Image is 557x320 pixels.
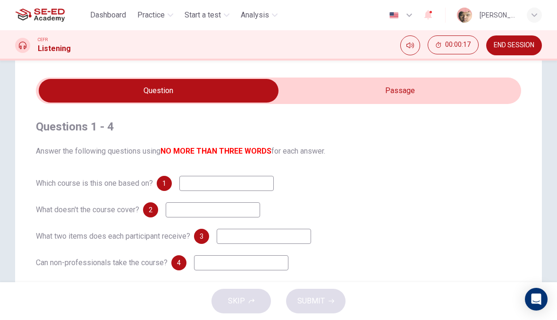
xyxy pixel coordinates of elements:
[160,147,271,156] b: NO MORE THAN THREE WORDS
[185,9,221,21] span: Start a test
[36,119,521,134] h4: Questions 1 - 4
[388,12,400,19] img: en
[36,258,168,267] span: Can non-professionals take the course?
[36,205,139,214] span: What doesn't the course cover?
[200,233,203,240] span: 3
[181,7,233,24] button: Start a test
[38,36,48,43] span: CEFR
[400,35,420,55] div: Mute
[480,9,515,21] div: [PERSON_NAME]
[494,42,534,49] span: END SESSION
[36,146,521,157] span: Answer the following questions using for each answer.
[134,7,177,24] button: Practice
[15,6,86,25] a: SE-ED Academy logo
[241,9,269,21] span: Analysis
[137,9,165,21] span: Practice
[15,6,65,25] img: SE-ED Academy logo
[162,180,166,187] span: 1
[525,288,548,311] div: Open Intercom Messenger
[445,41,471,49] span: 00:00:17
[86,7,130,24] button: Dashboard
[90,9,126,21] span: Dashboard
[428,35,479,55] div: Hide
[486,35,542,55] button: END SESSION
[237,7,281,24] button: Analysis
[457,8,472,23] img: Profile picture
[36,232,190,241] span: What two items does each participant receive?
[36,179,153,188] span: Which course is this one based on?
[38,43,71,54] h1: Listening
[149,207,152,213] span: 2
[177,259,181,266] span: 4
[428,35,479,54] button: 00:00:17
